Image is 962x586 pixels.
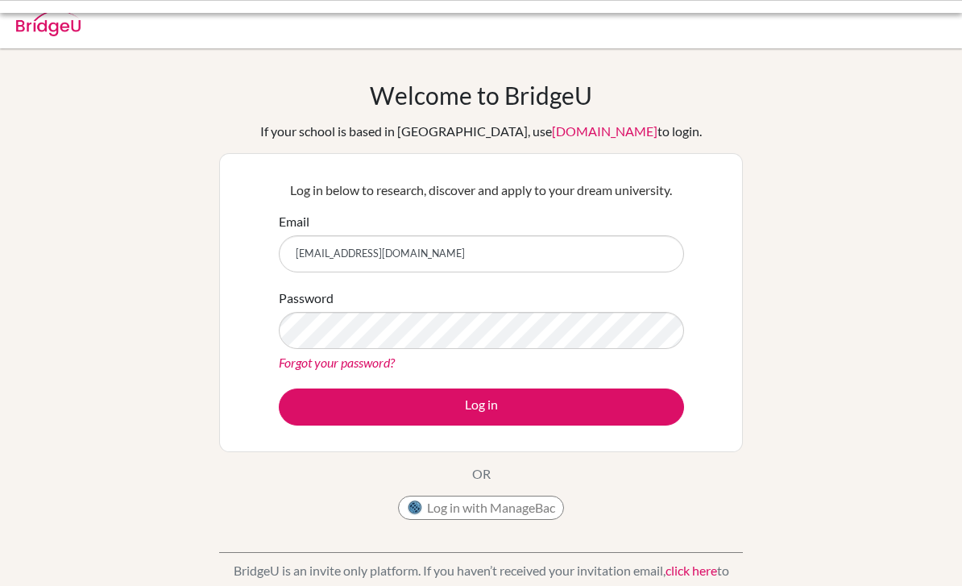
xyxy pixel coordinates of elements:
[666,563,717,578] a: click here
[279,212,309,231] label: Email
[279,355,395,370] a: Forgot your password?
[260,122,702,141] div: If your school is based in [GEOGRAPHIC_DATA], use to login.
[472,464,491,484] p: OR
[279,389,684,426] button: Log in
[552,123,657,139] a: [DOMAIN_NAME]
[279,289,334,308] label: Password
[279,181,684,200] p: Log in below to research, discover and apply to your dream university.
[398,496,564,520] button: Log in with ManageBac
[370,81,592,110] h1: Welcome to BridgeU
[16,10,81,36] img: Bridge-U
